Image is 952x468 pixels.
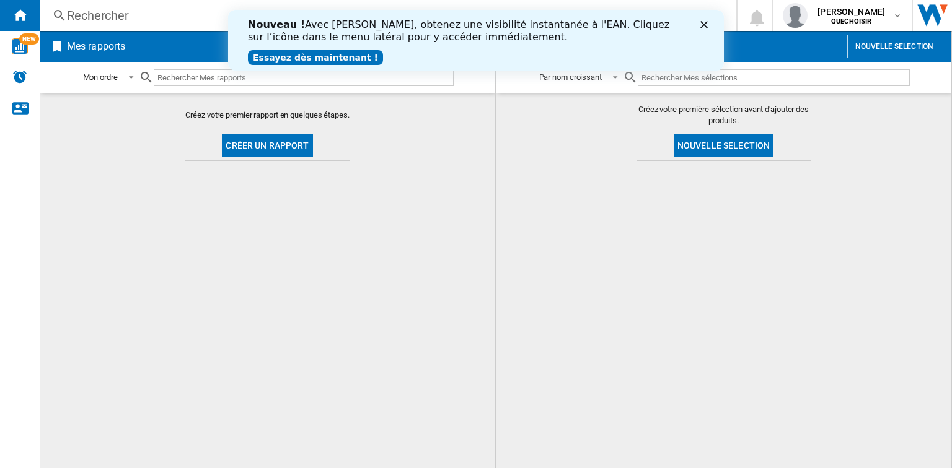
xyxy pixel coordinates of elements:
[67,7,704,24] div: Rechercher
[818,6,885,18] span: [PERSON_NAME]
[674,134,774,157] button: Nouvelle selection
[847,35,941,58] button: Nouvelle selection
[154,69,454,86] input: Rechercher Mes rapports
[19,33,39,45] span: NEW
[539,72,602,82] div: Par nom croissant
[637,104,811,126] span: Créez votre première sélection avant d'ajouter des produits.
[222,134,312,157] button: Créer un rapport
[472,11,485,19] div: Fermer
[228,10,724,71] iframe: Intercom live chat bannière
[83,72,118,82] div: Mon ordre
[12,38,28,54] img: wise-card.svg
[12,69,27,84] img: alerts-logo.svg
[64,35,128,58] h2: Mes rapports
[783,3,808,28] img: profile.jpg
[185,110,349,121] span: Créez votre premier rapport en quelques étapes.
[638,69,910,86] input: Rechercher Mes sélections
[831,17,871,25] b: QUECHOISIR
